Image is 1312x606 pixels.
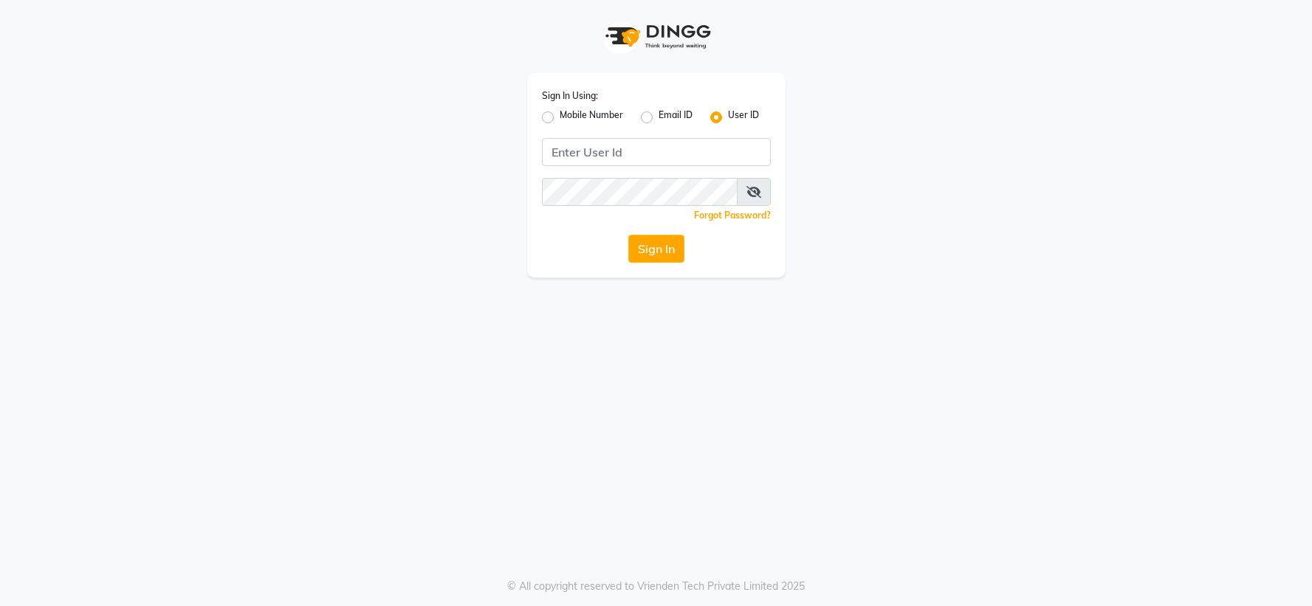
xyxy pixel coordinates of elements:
[542,178,738,206] input: Username
[560,109,623,126] label: Mobile Number
[728,109,759,126] label: User ID
[659,109,693,126] label: Email ID
[694,210,771,221] a: Forgot Password?
[542,138,771,166] input: Username
[597,15,715,58] img: logo1.svg
[542,89,598,103] label: Sign In Using:
[628,235,684,263] button: Sign In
